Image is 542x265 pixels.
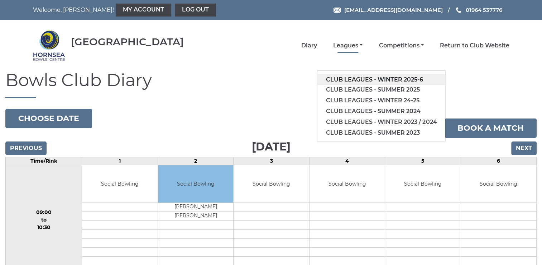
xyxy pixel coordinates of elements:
[317,95,445,106] a: Club leagues - Winter 24-25
[6,157,82,165] td: Time/Rink
[334,6,442,14] a: Email [EMAIL_ADDRESS][DOMAIN_NAME]
[82,165,157,203] td: Social Bowling
[461,165,537,203] td: Social Bowling
[310,165,385,203] td: Social Bowling
[33,4,225,17] nav: Welcome, [PERSON_NAME]!
[317,106,445,117] a: Club leagues - Summer 2024
[158,203,233,212] td: [PERSON_NAME]
[334,8,341,13] img: Email
[5,141,47,155] input: Previous
[455,6,502,14] a: Phone us 01964 537776
[5,109,92,128] button: Choose date
[158,165,233,203] td: Social Bowling
[234,165,309,203] td: Social Bowling
[456,7,461,13] img: Phone us
[317,74,445,85] a: Club leagues - Winter 2025-6
[317,70,446,141] ul: Leagues
[175,4,216,17] a: Log out
[158,157,233,165] td: 2
[344,6,442,13] span: [EMAIL_ADDRESS][DOMAIN_NAME]
[33,29,65,62] img: Hornsea Bowls Centre
[511,141,537,155] input: Next
[461,157,537,165] td: 6
[309,157,385,165] td: 4
[317,127,445,138] a: Club leagues - Summer 2023
[333,42,363,50] a: Leagues
[71,36,184,47] div: [GEOGRAPHIC_DATA]
[5,71,537,98] h1: Bowls Club Diary
[385,165,460,203] td: Social Bowling
[301,42,317,50] a: Diary
[379,42,423,50] a: Competitions
[465,6,502,13] span: 01964 537776
[234,157,309,165] td: 3
[158,212,233,221] td: [PERSON_NAME]
[116,4,171,17] a: My Account
[445,118,537,138] a: Book a match
[385,157,461,165] td: 5
[440,42,509,50] a: Return to Club Website
[317,84,445,95] a: Club leagues - Summer 2025
[82,157,158,165] td: 1
[317,117,445,127] a: Club leagues - Winter 2023 / 2024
